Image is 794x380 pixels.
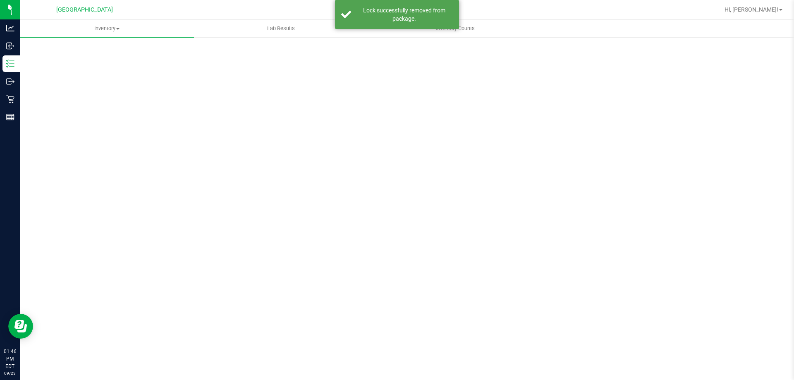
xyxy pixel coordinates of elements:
[6,42,14,50] inline-svg: Inbound
[256,25,306,32] span: Lab Results
[356,6,453,23] div: Lock successfully removed from package.
[6,113,14,121] inline-svg: Reports
[4,348,16,370] p: 01:46 PM EDT
[6,77,14,86] inline-svg: Outbound
[56,6,113,13] span: [GEOGRAPHIC_DATA]
[725,6,778,13] span: Hi, [PERSON_NAME]!
[8,314,33,339] iframe: Resource center
[4,370,16,376] p: 09/23
[20,25,194,32] span: Inventory
[194,20,368,37] a: Lab Results
[6,95,14,103] inline-svg: Retail
[6,60,14,68] inline-svg: Inventory
[20,20,194,37] a: Inventory
[6,24,14,32] inline-svg: Analytics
